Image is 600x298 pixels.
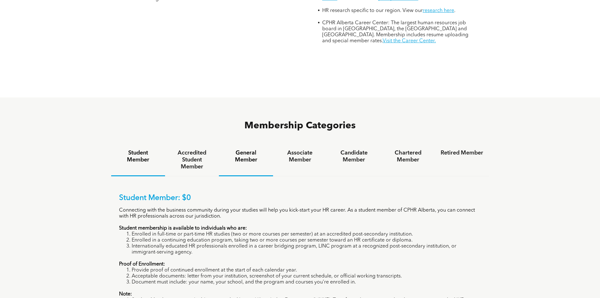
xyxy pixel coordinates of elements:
li: Enrolled in a continuing education program, taking two or more courses per semester toward an HR ... [132,237,481,243]
span: . [454,8,455,13]
strong: Proof of Enrollment: [119,262,165,267]
a: research here [423,8,454,13]
li: Provide proof of continued enrollment at the start of each calendar year. [132,267,481,273]
span: Membership Categories [244,121,356,131]
p: Connecting with the business community during your studies will help you kick-start your HR caree... [119,207,481,219]
h4: General Member [225,149,267,163]
h4: Accredited Student Member [171,149,213,170]
li: Internationally educated HR professionals enrolled in a career bridging program, LINC program at ... [132,243,481,255]
h4: Student Member [117,149,159,163]
h4: Associate Member [279,149,321,163]
h4: Retired Member [441,149,483,156]
h4: Chartered Member [387,149,429,163]
a: Visit the Career Center. [383,38,436,44]
strong: Student membership is available to individuals who are: [119,226,247,231]
li: Document must include: your name, your school, and the program and courses you’re enrolled in. [132,279,481,285]
li: Acceptable documents: letter from your institution, screenshot of your current schedule, or offic... [132,273,481,279]
li: Enrolled in full-time or part-time HR studies (two or more courses per semester) at an accredited... [132,231,481,237]
span: CPHR Alberta Career Center: The largest human resources job board in [GEOGRAPHIC_DATA], the [GEOG... [322,20,468,44]
span: HR research specific to our region. View our [322,8,423,13]
h4: Candidate Member [333,149,375,163]
p: Student Member: $0 [119,194,481,203]
strong: Note: [119,292,132,297]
